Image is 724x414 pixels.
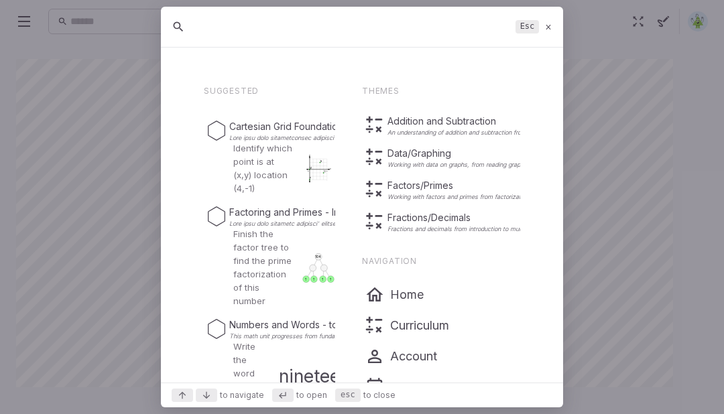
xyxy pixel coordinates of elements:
span: to open [296,389,327,401]
text: Q [324,170,326,173]
text: 5 [326,170,328,172]
kbd: esc [335,389,361,402]
p: Data/Graphing [387,147,625,160]
kbd: Esc [516,20,538,33]
p: Schedule Class [390,378,475,397]
p: Home [390,285,424,304]
p: Fractions and decimals from introduction to multiplication and division [387,226,581,232]
text: N [320,160,322,163]
p: Navigation [362,257,520,266]
p: Finish the factor tree to find the prime factorization of this number [233,227,294,307]
text: x [330,167,331,170]
span: to navigate [220,389,264,401]
span: to close [363,389,396,401]
text: y [309,154,310,157]
p: Write the word as a number [233,340,265,407]
text: M [310,167,312,169]
p: Account [390,347,437,366]
text: 104 [315,255,321,259]
p: Factors/Primes [387,179,621,192]
p: Suggested [204,86,335,96]
p: Fractions/Decimals [387,211,581,224]
p: An understanding of addition and subtraction from single digits to multiple digits [387,129,609,136]
p: Themes [362,86,520,96]
p: Curriculum [390,316,449,335]
text: P [310,177,311,180]
p: Working with factors and primes from factorization to simplifying complex problems [387,194,621,200]
text: 0 [308,170,309,172]
div: Suggestions [161,49,563,383]
text: ? [321,277,324,281]
text: ? [304,277,307,281]
text: ? [329,277,332,281]
p: Identify which point is at (x,y) location (4,-1) [233,141,294,195]
p: Addition and Subtraction [387,115,609,128]
text: ? [312,277,315,281]
p: Working with data on graphs, from reading graphs to analyzing multi-series data sets [387,161,625,168]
